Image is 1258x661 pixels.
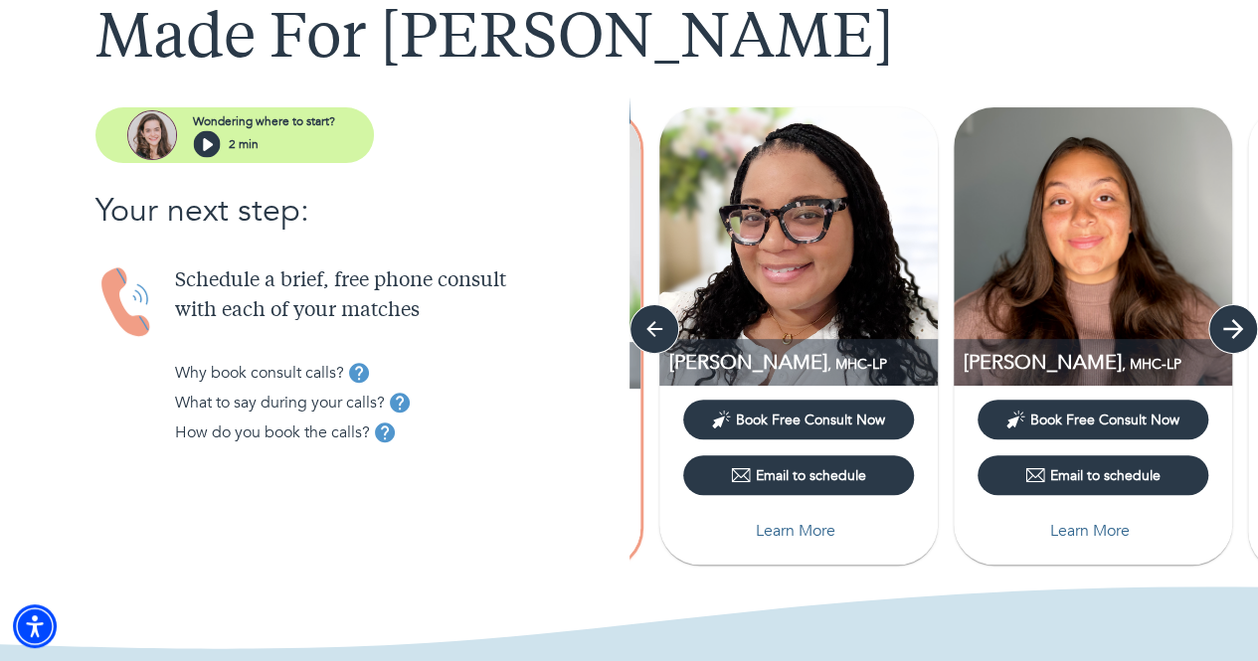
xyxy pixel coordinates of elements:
button: Email to schedule [978,455,1208,495]
div: Email to schedule [1025,465,1161,485]
span: , MHC-LP [1122,355,1181,374]
button: tooltip [385,388,415,417]
span: Book Free Consult Now [1030,411,1179,429]
p: Learn More [1050,519,1130,543]
p: [PERSON_NAME] [669,349,938,376]
img: assistant [127,110,177,160]
div: Accessibility Menu [13,604,57,648]
button: Learn More [683,511,914,551]
span: Book Free Consult Now [736,411,885,429]
h1: Made For [PERSON_NAME] [95,5,1163,77]
p: Your next step: [95,187,629,235]
button: Learn More [978,511,1208,551]
button: Book Free Consult Now [683,400,914,439]
button: tooltip [370,417,400,447]
p: Schedule a brief, free phone consult with each of your matches [175,266,629,326]
p: How do you book the calls? [175,420,370,444]
p: Wondering where to start? [193,112,335,130]
img: Handset [95,266,159,339]
img: Kathleen Larsen profile [954,107,1232,386]
p: Learn More [756,519,835,543]
div: Email to schedule [731,465,866,485]
button: tooltip [344,358,374,388]
p: [PERSON_NAME] [964,349,1232,376]
p: What to say during your calls? [175,391,385,414]
p: Why book consult calls? [175,361,344,385]
img: Melanie Eley profile [659,107,938,386]
p: 2 min [229,135,259,153]
span: , MHC-LP [827,355,887,374]
button: Email to schedule [683,455,914,495]
button: assistantWondering where to start?2 min [95,107,374,163]
button: Book Free Consult Now [978,400,1208,439]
